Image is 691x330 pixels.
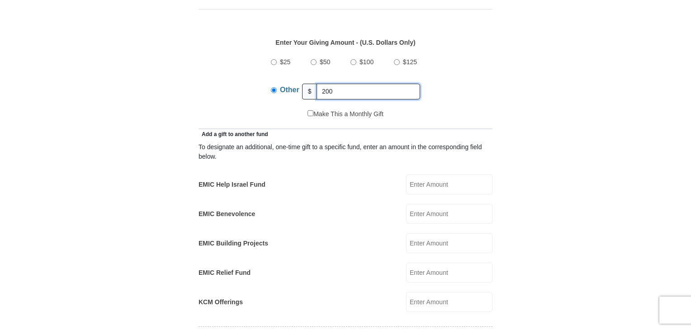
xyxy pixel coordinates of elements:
[406,263,492,283] input: Enter Amount
[406,204,492,224] input: Enter Amount
[199,268,251,278] label: EMIC Relief Fund
[275,39,415,46] strong: Enter Your Giving Amount - (U.S. Dollars Only)
[360,58,374,66] span: $100
[308,110,313,116] input: Make This a Monthly Gift
[199,297,243,307] label: KCM Offerings
[320,58,330,66] span: $50
[406,233,492,253] input: Enter Amount
[199,209,255,219] label: EMIC Benevolence
[302,84,317,99] span: $
[280,86,299,94] span: Other
[308,109,383,119] label: Make This a Monthly Gift
[403,58,417,66] span: $125
[317,84,420,99] input: Other Amount
[406,174,492,194] input: Enter Amount
[199,180,265,189] label: EMIC Help Israel Fund
[406,292,492,312] input: Enter Amount
[199,131,268,137] span: Add a gift to another fund
[199,239,268,248] label: EMIC Building Projects
[199,142,492,161] div: To designate an additional, one-time gift to a specific fund, enter an amount in the correspondin...
[280,58,290,66] span: $25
